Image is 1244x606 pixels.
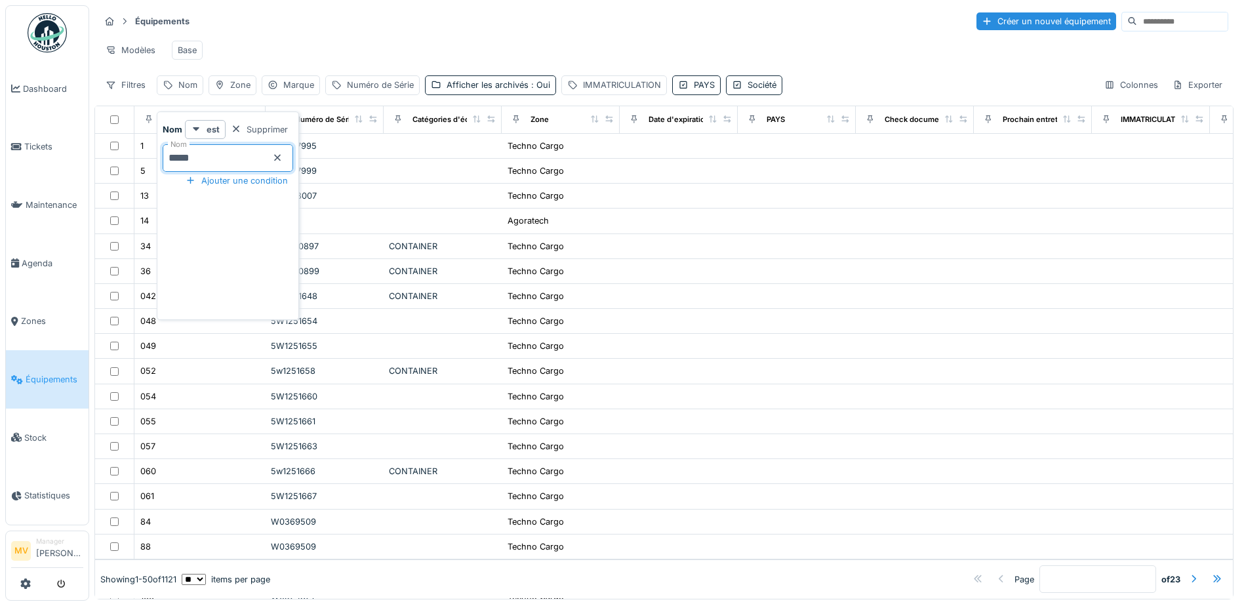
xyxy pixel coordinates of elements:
[140,290,156,302] div: 042
[140,365,156,377] div: 052
[508,540,564,553] div: Techno Cargo
[294,114,355,125] div: Numéro de Série
[271,415,378,428] div: 5W1251661
[140,165,146,177] div: 5
[508,365,564,377] div: Techno Cargo
[178,44,197,56] div: Base
[508,465,564,477] div: Techno Cargo
[130,15,195,28] strong: Équipements
[140,265,151,277] div: 36
[21,315,83,327] span: Zones
[271,190,378,202] div: 4W1198007
[23,83,83,95] span: Dashboard
[508,165,564,177] div: Techno Cargo
[508,440,564,453] div: Techno Cargo
[531,114,549,125] div: Zone
[140,340,156,352] div: 049
[26,199,83,211] span: Maintenance
[24,140,83,153] span: Tickets
[649,114,710,125] div: Date d'expiration
[583,79,661,91] div: IMMATRICULATION
[180,172,293,190] div: Ajouter une condition
[182,573,270,586] div: items per page
[24,489,83,502] span: Statistiques
[271,465,378,477] div: 5w1251666
[140,390,156,403] div: 054
[271,515,378,528] div: W0369509
[11,541,31,561] li: MV
[207,123,220,136] strong: est
[885,114,964,125] div: Check document date
[1003,114,1069,125] div: Prochain entretien
[271,290,378,302] div: 5W1251648
[767,114,785,125] div: PAYS
[24,432,83,444] span: Stock
[389,365,496,377] div: CONTAINER
[508,290,564,302] div: Techno Cargo
[140,140,144,152] div: 1
[976,12,1116,30] div: Créer un nouvel équipement
[389,240,496,253] div: CONTAINER
[36,536,83,546] div: Manager
[347,79,414,91] div: Numéro de Série
[168,139,190,150] label: Nom
[140,490,154,502] div: 061
[1167,75,1228,94] div: Exporter
[226,121,293,138] div: Supprimer
[28,13,67,52] img: Badge_color-CXgf-gQk.svg
[508,240,564,253] div: Techno Cargo
[694,79,715,91] div: PAYS
[271,390,378,403] div: 5W1251660
[508,415,564,428] div: Techno Cargo
[748,79,776,91] div: Société
[1098,75,1164,94] div: Colonnes
[508,140,564,152] div: Techno Cargo
[140,465,156,477] div: 060
[1121,114,1189,125] div: IMMATRICULATION
[271,240,378,253] div: 5W1230897
[271,315,378,327] div: 5W1251654
[271,490,378,502] div: 5W1251667
[26,373,83,386] span: Équipements
[178,79,197,91] div: Nom
[508,265,564,277] div: Techno Cargo
[529,80,550,90] span: : Oui
[22,257,83,270] span: Agenda
[508,190,564,202] div: Techno Cargo
[389,290,496,302] div: CONTAINER
[100,41,161,60] div: Modèles
[140,440,155,453] div: 057
[36,536,83,565] li: [PERSON_NAME]
[271,365,378,377] div: 5w1251658
[140,240,151,253] div: 34
[140,190,149,202] div: 13
[140,540,151,553] div: 88
[230,79,251,91] div: Zone
[1014,573,1034,586] div: Page
[140,415,156,428] div: 055
[508,390,564,403] div: Techno Cargo
[163,123,182,136] strong: Nom
[271,340,378,352] div: 5W1251655
[140,315,156,327] div: 048
[140,214,149,227] div: 14
[508,214,549,227] div: Agoratech
[508,315,564,327] div: Techno Cargo
[271,540,378,553] div: W0369509
[389,465,496,477] div: CONTAINER
[283,79,314,91] div: Marque
[100,573,176,586] div: Showing 1 - 50 of 1121
[508,515,564,528] div: Techno Cargo
[271,165,378,177] div: 4W1197999
[508,490,564,502] div: Techno Cargo
[1161,573,1180,586] strong: of 23
[412,114,504,125] div: Catégories d'équipement
[271,440,378,453] div: 5W1251663
[271,140,378,152] div: 4W1197995
[271,265,378,277] div: 5W1230899
[140,515,151,528] div: 84
[447,79,550,91] div: Afficher les archivés
[389,265,496,277] div: CONTAINER
[508,340,564,352] div: Techno Cargo
[100,75,151,94] div: Filtres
